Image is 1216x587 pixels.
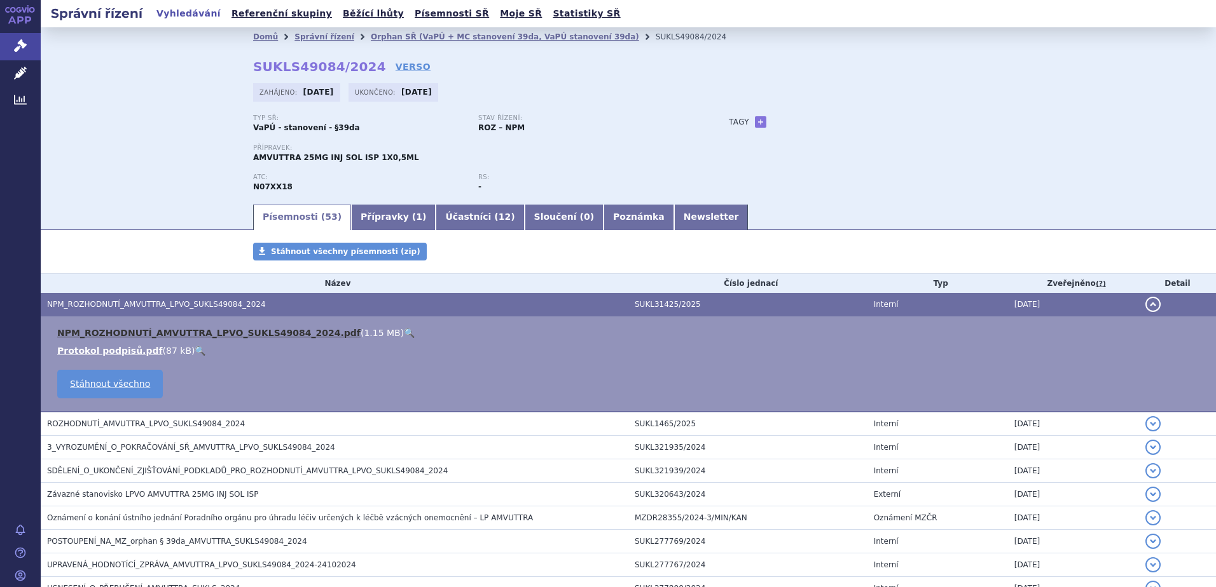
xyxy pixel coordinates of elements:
span: NPM_ROZHODNUTÍ_AMVUTTRA_LPVO_SUKLS49084_2024 [47,300,266,309]
abbr: (?) [1096,280,1106,288]
span: ROZHODNUTÍ_AMVUTTRA_LPVO_SUKLS49084_2024 [47,419,245,428]
a: Newsletter [674,205,749,230]
a: Poznámka [604,205,674,230]
strong: VUTRISIRAN [253,182,293,191]
td: SUKL1465/2025 [628,412,867,436]
button: detail [1145,510,1161,525]
td: SUKL321939/2024 [628,459,867,483]
span: AMVUTTRA 25MG INJ SOL ISP 1X0,5ML [253,153,419,162]
td: SUKL321935/2024 [628,436,867,459]
button: detail [1145,416,1161,431]
button: detail [1145,487,1161,502]
a: 🔍 [404,328,415,338]
span: Externí [874,490,901,499]
a: Účastníci (12) [436,205,524,230]
span: Oznámení MZČR [874,513,937,522]
td: SUKL31425/2025 [628,293,867,316]
a: Sloučení (0) [525,205,604,230]
span: Zahájeno: [259,87,300,97]
td: [DATE] [1008,553,1139,577]
a: Stáhnout všechny písemnosti (zip) [253,243,427,260]
button: detail [1145,534,1161,549]
a: Běžící lhůty [339,5,408,22]
h3: Tagy [729,114,749,130]
p: Přípravek: [253,144,703,152]
p: Stav řízení: [478,114,691,122]
a: Orphan SŘ (VaPÚ + MC stanovení 39da, VaPÚ stanovení 39da) [371,32,639,41]
td: SUKL320643/2024 [628,483,867,506]
a: Písemnosti SŘ [411,5,493,22]
p: ATC: [253,173,466,181]
th: Název [41,274,628,293]
th: Zveřejněno [1008,274,1139,293]
strong: [DATE] [303,88,334,97]
th: Detail [1139,274,1216,293]
td: [DATE] [1008,436,1139,459]
span: 0 [584,212,590,222]
li: ( ) [57,344,1203,357]
a: Domů [253,32,278,41]
span: 12 [499,212,511,222]
strong: VaPÚ - stanovení - §39da [253,123,360,132]
strong: - [478,182,481,191]
span: 1.15 MB [364,328,400,338]
a: Protokol podpisů.pdf [57,346,163,356]
a: Přípravky (1) [351,205,436,230]
span: SDĚLENÍ_O_UKONČENÍ_ZJIŠŤOVÁNÍ_PODKLADŮ_PRO_ROZHODNUTÍ_AMVUTTRA_LPVO_SUKLS49084_2024 [47,466,448,475]
a: Moje SŘ [496,5,546,22]
a: 🔍 [195,346,205,356]
p: Typ SŘ: [253,114,466,122]
a: Referenční skupiny [228,5,336,22]
span: Interní [874,419,899,428]
strong: ROZ – NPM [478,123,525,132]
a: Stáhnout všechno [57,370,163,398]
td: SUKL277769/2024 [628,530,867,553]
td: MZDR28355/2024-3/MIN/KAN [628,506,867,530]
button: detail [1145,557,1161,572]
a: Písemnosti (53) [253,205,351,230]
span: Interní [874,466,899,475]
a: Správní řízení [294,32,354,41]
span: Interní [874,300,899,309]
p: RS: [478,173,691,181]
span: Ukončeno: [355,87,398,97]
button: detail [1145,440,1161,455]
span: POSTOUPENÍ_NA_MZ_orphan § 39da_AMVUTTRA_SUKLS49084_2024 [47,537,307,546]
a: VERSO [396,60,431,73]
td: [DATE] [1008,506,1139,530]
span: Interní [874,537,899,546]
span: Interní [874,560,899,569]
td: [DATE] [1008,483,1139,506]
a: Statistiky SŘ [549,5,624,22]
th: Číslo jednací [628,274,867,293]
span: 1 [416,212,422,222]
span: Závazné stanovisko LPVO AMVUTTRA 25MG INJ SOL ISP [47,490,258,499]
li: SUKLS49084/2024 [656,27,743,46]
td: [DATE] [1008,530,1139,553]
td: SUKL277767/2024 [628,553,867,577]
span: Oznámení o konání ústního jednání Poradního orgánu pro úhradu léčiv určených k léčbě vzácných one... [47,513,533,522]
button: detail [1145,297,1161,312]
li: ( ) [57,327,1203,339]
strong: [DATE] [401,88,432,97]
td: [DATE] [1008,459,1139,483]
span: UPRAVENÁ_HODNOTÍCÍ_ZPRÁVA_AMVUTTRA_LPVO_SUKLS49084_2024-24102024 [47,560,356,569]
td: [DATE] [1008,412,1139,436]
span: Stáhnout všechny písemnosti (zip) [271,247,420,256]
a: + [755,116,766,128]
span: Interní [874,443,899,452]
strong: SUKLS49084/2024 [253,59,386,74]
span: 87 kB [166,346,191,356]
h2: Správní řízení [41,4,153,22]
td: [DATE] [1008,293,1139,316]
span: 53 [325,212,337,222]
span: 3_VYROZUMĚNÍ_O_POKRAČOVÁNÍ_SŘ_AMVUTTRA_LPVO_SUKLS49084_2024 [47,443,335,452]
a: NPM_ROZHODNUTÍ_AMVUTTRA_LPVO_SUKLS49084_2024.pdf [57,328,361,338]
th: Typ [867,274,1008,293]
a: Vyhledávání [153,5,225,22]
button: detail [1145,463,1161,478]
